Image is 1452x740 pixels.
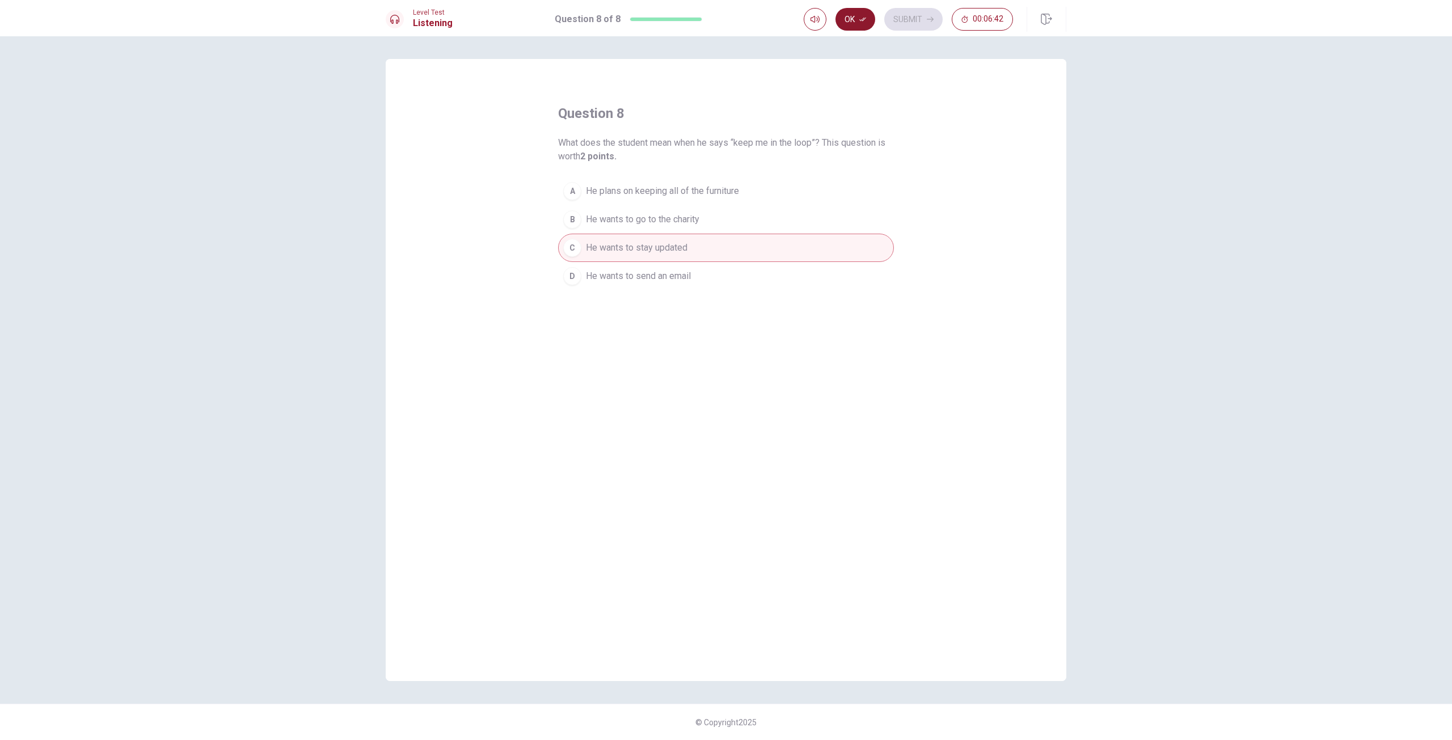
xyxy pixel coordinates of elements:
[563,210,581,229] div: B
[563,267,581,285] div: D
[563,182,581,200] div: A
[580,151,617,162] b: 2 points.
[586,241,687,255] span: He wants to stay updated
[558,234,894,262] button: CHe wants to stay updated
[973,15,1003,24] span: 00:06:42
[413,16,453,30] h1: Listening
[558,205,894,234] button: BHe wants to go to the charity
[586,269,691,283] span: He wants to send an email
[695,718,757,727] span: © Copyright 2025
[558,104,624,122] h4: question 8
[563,239,581,257] div: C
[835,8,875,31] button: Ok
[555,12,621,26] h1: Question 8 of 8
[586,184,739,198] span: He plans on keeping all of the furniture
[413,9,453,16] span: Level Test
[952,8,1013,31] button: 00:06:42
[558,136,894,163] span: What does the student mean when he says “keep me in the loop”? This question is worth
[558,262,894,290] button: DHe wants to send an email
[558,177,894,205] button: AHe plans on keeping all of the furniture
[586,213,699,226] span: He wants to go to the charity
